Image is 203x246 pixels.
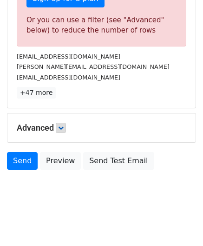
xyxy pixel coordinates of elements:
[26,15,177,36] div: Or you can use a filter (see "Advanced" below) to reduce the number of rows
[17,74,120,81] small: [EMAIL_ADDRESS][DOMAIN_NAME]
[17,53,120,60] small: [EMAIL_ADDRESS][DOMAIN_NAME]
[7,152,38,170] a: Send
[17,63,170,70] small: [PERSON_NAME][EMAIL_ADDRESS][DOMAIN_NAME]
[40,152,81,170] a: Preview
[157,201,203,246] iframe: Chat Widget
[83,152,154,170] a: Send Test Email
[17,87,56,99] a: +47 more
[17,123,186,133] h5: Advanced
